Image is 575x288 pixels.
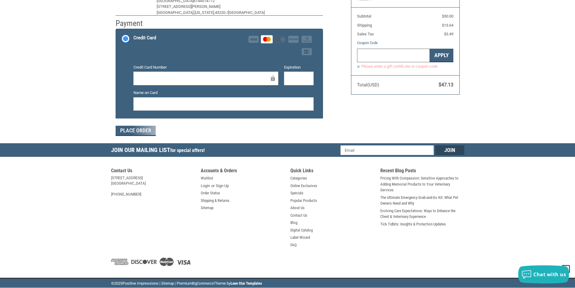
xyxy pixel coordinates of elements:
a: Lone Star Templates [231,281,262,286]
a: Popular Products [290,198,317,204]
span: $30.00 [442,14,453,18]
a: BigCommerce [192,281,214,286]
h5: Join Our Mailing List [111,143,208,159]
a: Pricing With Compassion: Sensitive Approaches to Adding Memorial Products to Your Veterinary Serv... [380,175,464,193]
a: Specials [290,190,303,196]
address: [STREET_ADDRESS] [GEOGRAPHIC_DATA] [PHONE_NUMBER] [111,175,195,197]
span: Chat with us [533,271,566,278]
h5: Accounts & Orders [201,168,285,175]
button: Apply [430,49,453,62]
a: Login [201,183,210,189]
a: About Us [290,205,305,211]
h2: Payment [116,18,151,28]
span: or [208,183,218,189]
a: Blog [290,220,297,226]
a: Online Exclusives [290,183,317,189]
span: $13.64 [442,23,453,28]
span: Total (USD) [357,82,379,88]
h5: Contact Us [111,168,195,175]
span: [US_STATE], [194,10,215,15]
a: FAQ [290,242,297,248]
a: Tick Tidbits: Insights & Protection Updates [380,221,446,227]
label: Please enter a gift certificate or coupon code [357,64,453,69]
div: Credit Card [133,33,156,43]
a: Evolving Care Expectations: Ways to Enhance the Client & Veterinary Experience [380,208,464,220]
a: Label Wizard [290,235,310,241]
a: Sitemap [201,205,213,211]
span: $3.49 [444,32,453,36]
span: for special offers! [170,147,205,153]
span: [GEOGRAPHIC_DATA] [228,10,265,15]
span: [STREET_ADDRESS][PERSON_NAME] [157,4,220,9]
span: 43220 / [215,10,228,15]
a: | Sitemap [159,281,174,286]
span: $47.13 [439,82,453,88]
a: Categories [290,175,307,181]
span: Sales Tax [357,32,374,36]
a: Digital Catalog [290,227,313,233]
span: © Positive Impressions [111,281,158,286]
button: Place Order [116,126,156,136]
span: [GEOGRAPHIC_DATA], [157,10,194,15]
label: Name on Card [133,90,314,96]
input: Email [340,145,434,155]
a: Coupon Code [357,40,378,45]
label: Expiration [284,64,314,70]
label: Credit Card Number [133,64,278,70]
h5: Quick Links [290,168,374,175]
button: Chat with us [518,265,569,283]
span: 2025 [114,281,123,286]
a: Order Status [201,190,220,196]
span: Shipping [357,23,372,28]
a: Contact Us [290,212,307,218]
input: Join [435,145,464,155]
input: Gift Certificate or Coupon Code [357,49,430,62]
span: Subtotal [357,14,371,18]
a: The Ultimate Emergency Grab-and-Go Kit: What Pet Owners Need and Why [380,195,464,206]
a: Shipping & Returns [201,198,229,204]
a: Sign Up [216,183,229,189]
a: Wishlist [201,175,213,181]
h5: Recent Blog Posts [380,168,464,175]
li: | Premium Theme by [175,280,262,288]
